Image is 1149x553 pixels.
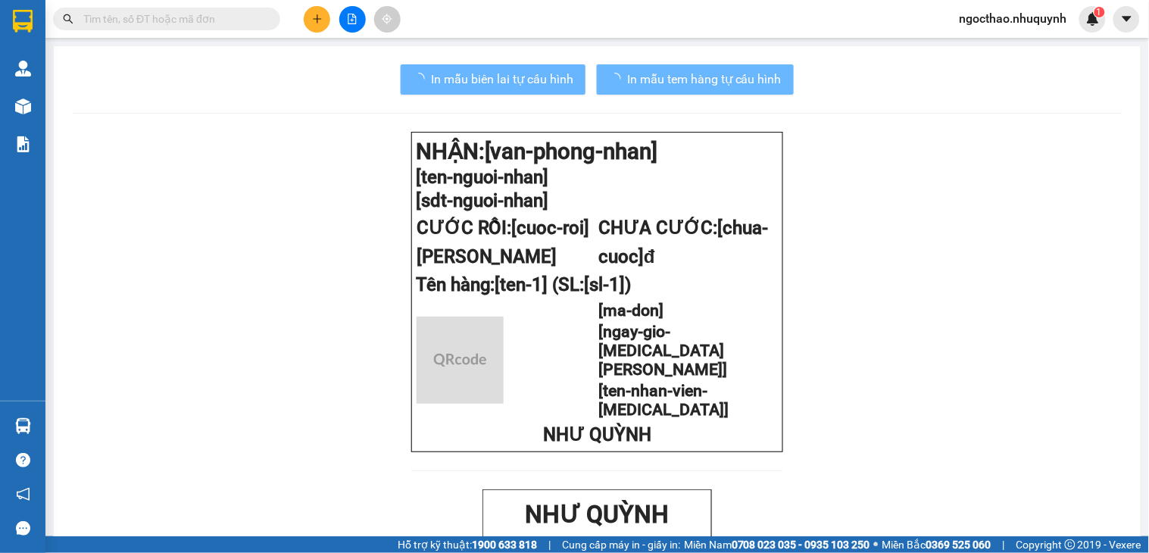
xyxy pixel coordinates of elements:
[948,9,1079,28] span: ngocthao.nhuquynh
[63,14,73,24] span: search
[416,190,549,211] span: [sdt-nguoi-nhan]
[1065,539,1076,550] span: copyright
[1097,7,1102,17] span: 1
[347,14,358,24] span: file-add
[312,14,323,24] span: plus
[15,98,31,114] img: warehouse-icon
[1113,6,1140,33] button: caret-down
[398,536,537,553] span: Hỗ trợ kỹ thuật:
[485,139,658,164] span: [van-phong-nhan]
[882,536,991,553] span: Miền Bắc
[16,521,30,536] span: message
[83,11,262,27] input: Tìm tên, số ĐT hoặc mã đơn
[548,536,551,553] span: |
[598,217,768,267] span: [chua-cuoc]đ
[16,487,30,501] span: notification
[374,6,401,33] button: aim
[304,6,330,33] button: plus
[1003,536,1005,553] span: |
[598,301,663,320] span: [ma-don]
[416,167,549,188] span: [ten-nguoi-nhan]
[15,418,31,434] img: warehouse-icon
[417,317,504,404] img: qr-code
[495,274,632,295] span: [ten-1] (SL:
[401,64,585,95] button: In mẫu biên lai tự cấu hình
[382,14,392,24] span: aim
[431,70,573,89] span: In mẫu biên lai tự cấu hình
[417,217,590,267] span: CƯỚC RỒI:
[413,73,431,85] span: loading
[15,136,31,152] img: solution-icon
[926,539,991,551] strong: 0369 525 060
[627,70,782,89] span: In mẫu tem hàng tự cấu hình
[416,274,632,295] span: Tên hàng:
[598,381,729,419] span: [ten-nhan-vien-[MEDICAL_DATA]]
[472,539,537,551] strong: 1900 633 818
[609,73,627,85] span: loading
[684,536,870,553] span: Miền Nam
[1120,12,1134,26] span: caret-down
[598,217,768,267] span: CHƯA CƯỚC:
[562,536,680,553] span: Cung cấp máy in - giấy in:
[15,61,31,77] img: warehouse-icon
[874,542,879,548] span: ⚪️
[16,453,30,467] span: question-circle
[543,424,651,445] span: NHƯ QUỲNH
[416,139,658,164] strong: NHẬN:
[598,322,727,379] span: [ngay-gio-[MEDICAL_DATA][PERSON_NAME]]
[1086,12,1100,26] img: icon-new-feature
[585,274,632,295] span: [sl-1])
[526,500,670,529] strong: NHƯ QUỲNH
[1094,7,1105,17] sup: 1
[732,539,870,551] strong: 0708 023 035 - 0935 103 250
[597,64,794,95] button: In mẫu tem hàng tự cấu hình
[13,10,33,33] img: logo-vxr
[339,6,366,33] button: file-add
[417,217,590,267] span: [cuoc-roi][PERSON_NAME]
